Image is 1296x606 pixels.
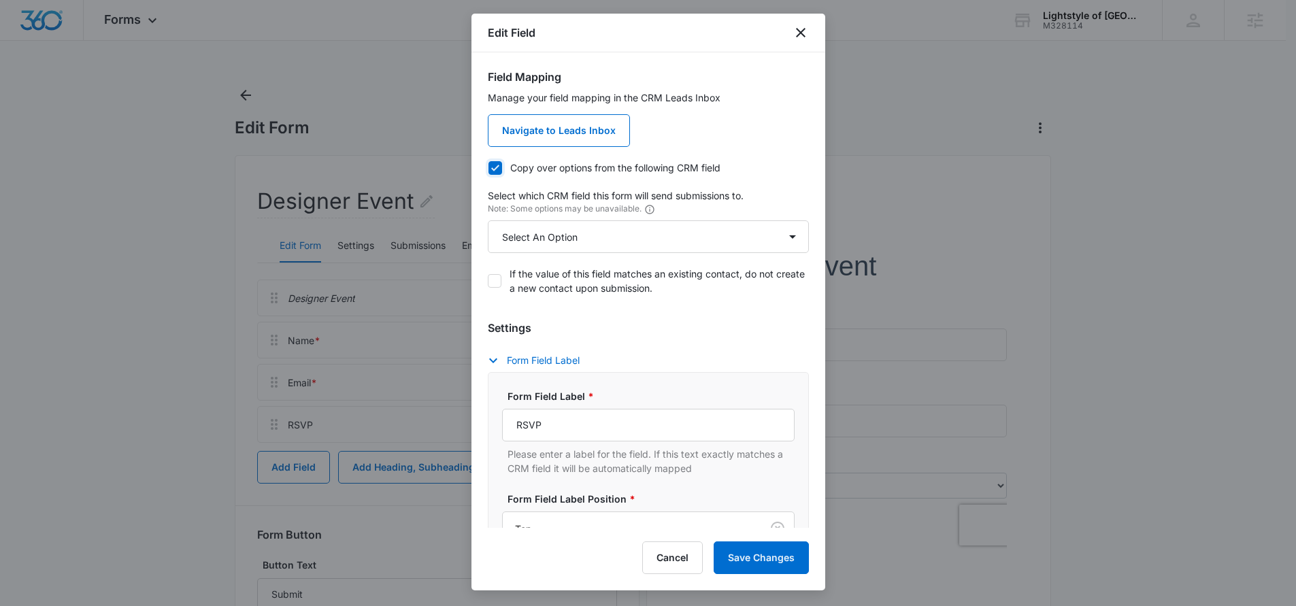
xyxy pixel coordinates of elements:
label: If the value of this field matches an existing contact, do not create a new contact upon submission. [488,267,809,295]
p: Please enter a label for the field. If this text exactly matches a CRM field it will be automatic... [508,447,795,475]
h1: Edit Field [488,24,535,41]
button: Save Changes [714,541,809,574]
button: Form Field Label [488,352,593,369]
label: Copy over options from the following CRM field [488,161,809,175]
h3: Field Mapping [488,69,809,85]
input: Form Field Label [502,409,795,441]
p: Note: Some options may be unavailable. [488,203,809,215]
h3: Settings [488,320,809,336]
button: Clear [767,518,788,539]
label: Form Field Label [508,389,800,403]
a: Navigate to Leads Inbox [488,114,630,147]
button: close [793,24,809,41]
p: Select which CRM field this form will send submissions to. [488,188,809,203]
iframe: reCAPTCHA [269,255,443,296]
span: Submit [9,269,43,281]
button: Cancel [642,541,703,574]
p: Manage your field mapping in the CRM Leads Inbox [488,90,809,105]
label: Form Field Label Position [508,492,800,506]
